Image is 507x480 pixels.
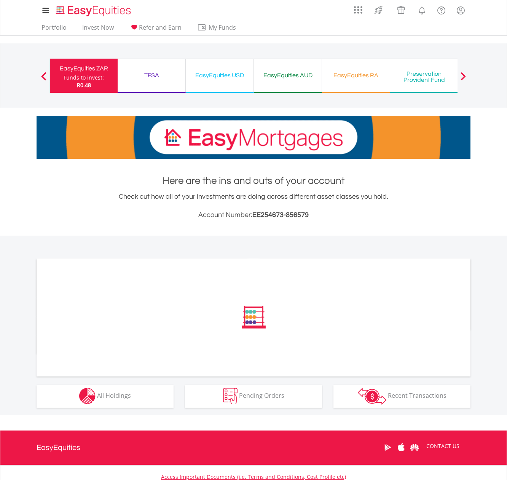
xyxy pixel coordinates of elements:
a: My Profile [451,2,470,19]
img: EasyMortage Promotion Banner [37,116,470,159]
img: pending_instructions-wht.png [223,388,238,404]
div: Preservation Provident Fund [395,71,453,83]
a: Notifications [412,2,432,17]
a: Huawei [408,435,421,459]
a: Portfolio [38,24,70,35]
div: Check out how all of your investments are doing across different asset classes you hold. [37,191,470,220]
div: EasyEquities USD [190,70,249,81]
button: Next [456,76,471,83]
button: All Holdings [37,385,174,408]
span: EE254673-856579 [252,211,309,218]
span: My Funds [197,22,247,32]
h3: Account Number: [37,210,470,220]
span: All Holdings [97,391,131,400]
span: R0.48 [77,81,91,89]
img: grid-menu-icon.svg [354,6,362,14]
div: EasyEquities AUD [258,70,317,81]
a: Apple [394,435,408,459]
a: EasyEquities [37,431,80,465]
h1: Here are the ins and outs of your account [37,174,470,188]
img: EasyEquities_Logo.png [54,5,134,17]
a: Home page [53,2,134,17]
img: transactions-zar-wht.png [358,388,386,405]
div: EasyEquities RA [327,70,385,81]
span: Pending Orders [239,391,284,400]
button: Pending Orders [185,385,322,408]
button: Previous [36,76,51,83]
button: Recent Transactions [333,385,470,408]
span: Recent Transactions [388,391,446,400]
span: Refer and Earn [139,23,182,32]
a: Refer and Earn [126,24,185,35]
a: AppsGrid [349,2,367,14]
img: thrive-v2.svg [372,4,385,16]
a: Vouchers [390,2,412,16]
a: FAQ's and Support [432,2,451,17]
div: TFSA [122,70,181,81]
a: CONTACT US [421,435,465,457]
img: holdings-wht.png [79,388,96,404]
div: Funds to invest: [64,74,104,81]
img: vouchers-v2.svg [395,4,407,16]
a: Google Play [381,435,394,459]
a: Invest Now [79,24,117,35]
div: EasyEquities ZAR [54,63,113,74]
